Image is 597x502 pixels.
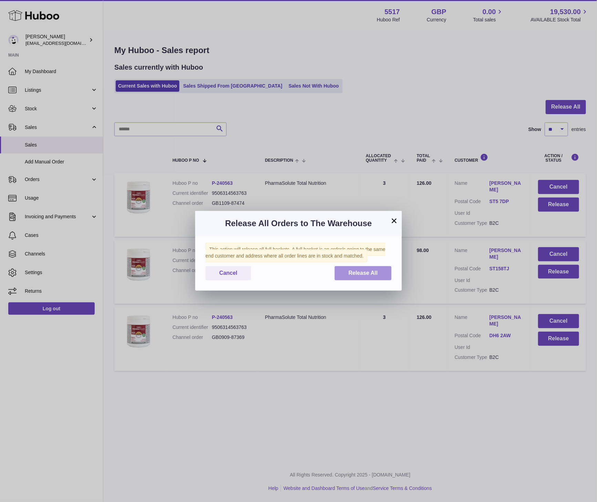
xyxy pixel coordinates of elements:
span: Release All [348,270,378,276]
button: × [390,217,398,225]
span: Cancel [219,270,237,276]
h3: Release All Orders to The Warehouse [206,218,391,229]
span: This action will release all full baskets. A full basket is an order/s going to the same end cust... [206,243,385,262]
button: Release All [335,266,391,280]
button: Cancel [206,266,251,280]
